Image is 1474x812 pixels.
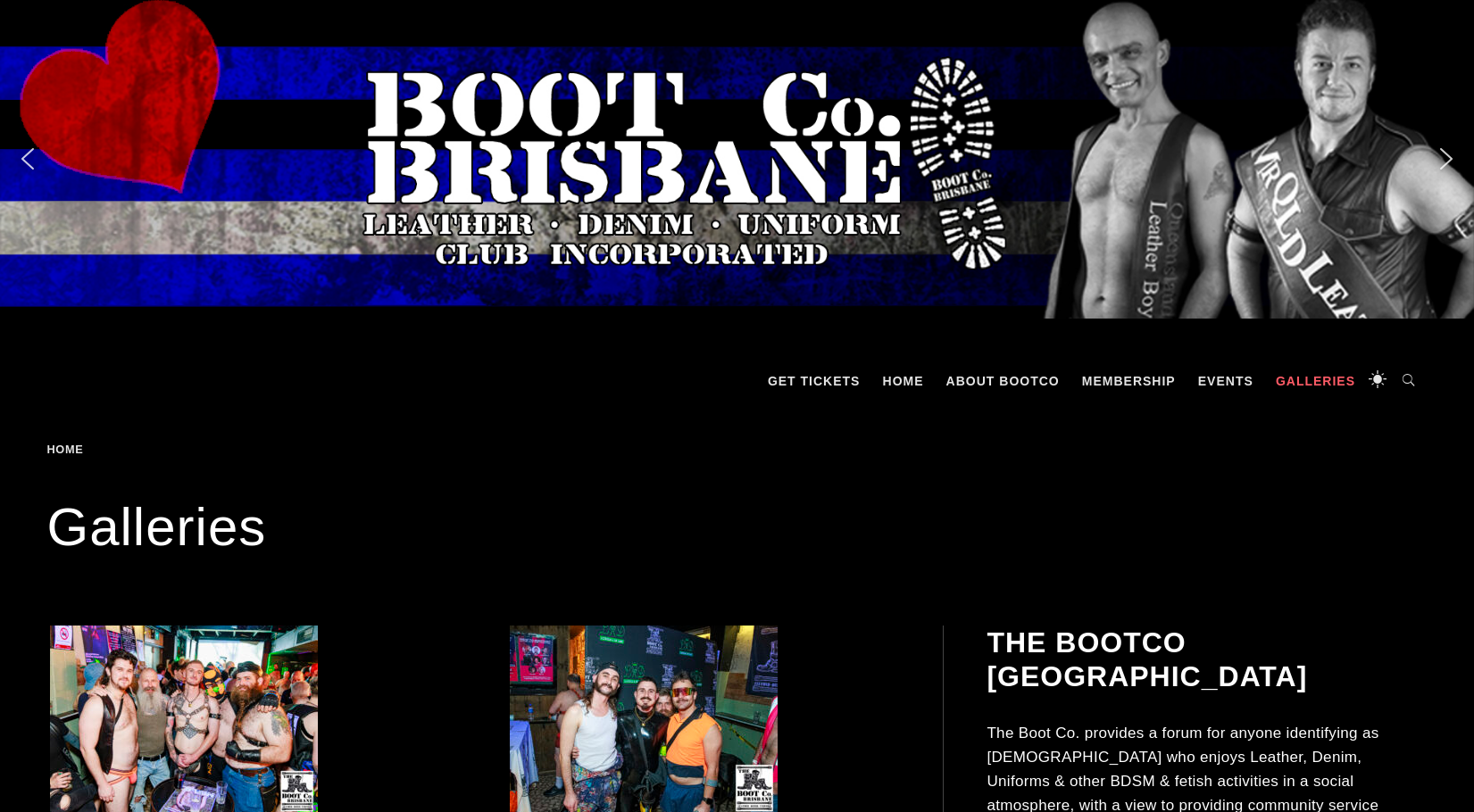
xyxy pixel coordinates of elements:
[874,354,933,408] a: Home
[937,354,1069,408] a: About BootCo
[1267,354,1364,408] a: Galleries
[13,145,42,173] img: previous arrow
[987,626,1424,694] h2: The BootCo [GEOGRAPHIC_DATA]
[47,443,90,456] a: Home
[47,443,187,456] div: Breadcrumbs
[759,354,870,408] a: GET TICKETS
[1189,354,1262,408] a: Events
[47,492,1428,563] h1: Galleries
[1073,354,1185,408] a: Membership
[1432,145,1461,173] img: next arrow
